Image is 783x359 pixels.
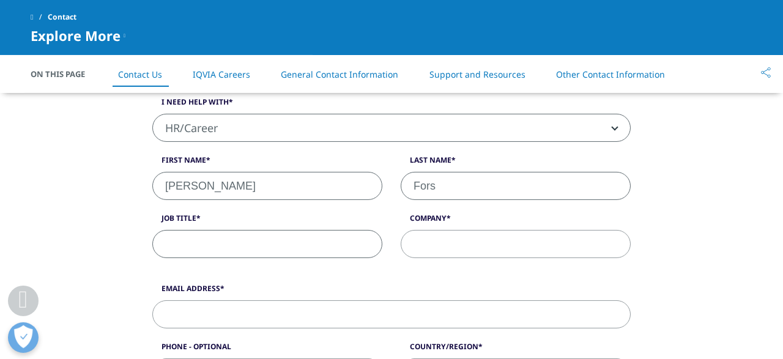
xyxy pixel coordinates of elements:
span: HR/Career [152,114,631,142]
a: Contact Us [118,68,162,80]
a: Other Contact Information [556,68,665,80]
a: General Contact Information [281,68,398,80]
a: Support and Resources [429,68,525,80]
span: HR/Career [153,114,630,142]
a: IQVIA Careers [193,68,250,80]
label: Phone - Optional [152,341,382,358]
span: Contact [48,6,76,28]
label: Email Address [152,283,631,300]
label: Company [401,213,631,230]
label: First Name [152,155,382,172]
label: Last Name [401,155,631,172]
label: I need help with [152,97,631,114]
label: Job Title [152,213,382,230]
button: Öppna preferenser [8,322,39,353]
span: Explore More [31,28,121,43]
label: Country/Region [401,341,631,358]
span: On This Page [31,68,98,80]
